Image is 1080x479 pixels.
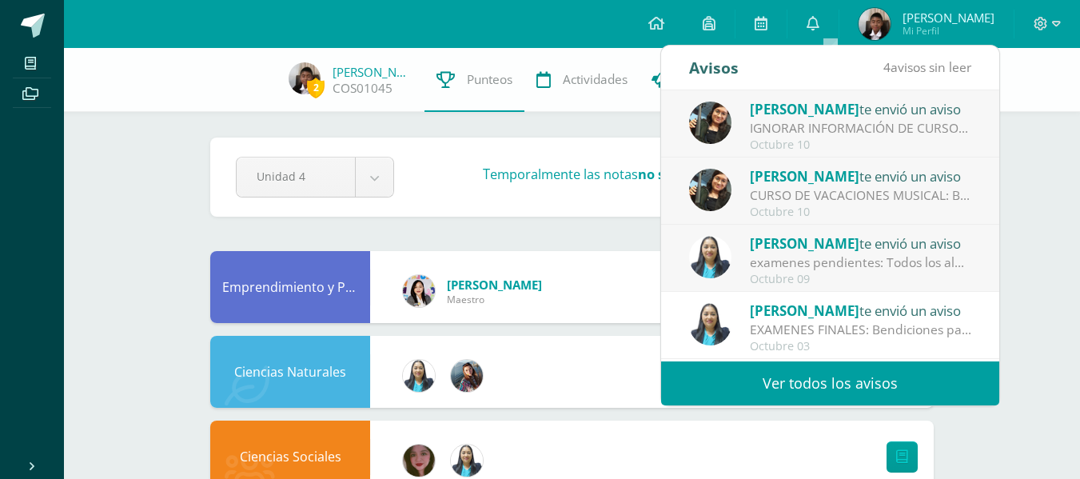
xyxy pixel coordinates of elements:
[661,361,999,405] a: Ver todos los avisos
[750,233,972,253] div: te envió un aviso
[638,166,829,183] strong: no se encuentran disponibles
[447,293,542,306] span: Maestro
[689,236,731,278] img: 49168807a2b8cca0ef2119beca2bd5ad.png
[563,71,628,88] span: Actividades
[689,46,739,90] div: Avisos
[750,206,972,219] div: Octubre 10
[750,321,972,339] div: EXAMENES FINALES: Bendiciones para cada uno Se les recuerda que la otra semana se estarán realiza...
[483,165,832,183] h3: Temporalmente las notas .
[750,300,972,321] div: te envió un aviso
[640,48,755,112] a: Trayectoria
[750,119,972,138] div: IGNORAR INFORMACIÓN DE CURSOS DE VACACIONES MUSICALES: Buen día, favor de Ignorar la información ...
[750,186,972,205] div: CURSO DE VACACIONES MUSICAL: Buen dia papitos, adjunto información de cursos de vacaciones musica...
[750,98,972,119] div: te envió un aviso
[750,100,859,118] span: [PERSON_NAME]
[307,78,325,98] span: 2
[447,277,542,293] a: [PERSON_NAME]
[750,166,972,186] div: te envió un aviso
[333,64,412,80] a: [PERSON_NAME]
[750,138,972,152] div: Octubre 10
[403,275,435,307] img: b90181085311acfc4af352b3eb5c8d13.png
[210,251,370,323] div: Emprendimiento y Productividad
[257,158,335,195] span: Unidad 4
[750,273,972,286] div: Octubre 09
[424,48,524,112] a: Punteos
[903,24,994,38] span: Mi Perfil
[524,48,640,112] a: Actividades
[689,102,731,144] img: afbb90b42ddb8510e0c4b806fbdf27cc.png
[467,71,512,88] span: Punteos
[903,10,994,26] span: [PERSON_NAME]
[689,303,731,345] img: 49168807a2b8cca0ef2119beca2bd5ad.png
[883,58,971,76] span: avisos sin leer
[451,445,483,477] img: 49168807a2b8cca0ef2119beca2bd5ad.png
[883,58,891,76] span: 4
[750,167,859,186] span: [PERSON_NAME]
[750,253,972,272] div: examenes pendientes: Todos los alumnos que tienen exámenes pendientes, deben presentarse ,mañana ...
[451,360,483,392] img: d92453980a0c17c7f1405f738076ad71.png
[859,8,891,40] img: 6668c7f582a6fcc1ecfec525c3b26814.png
[750,234,859,253] span: [PERSON_NAME]
[750,340,972,353] div: Octubre 03
[689,169,731,211] img: afbb90b42ddb8510e0c4b806fbdf27cc.png
[403,445,435,477] img: 76ba8faa5d35b300633ec217a03f91ef.png
[210,336,370,408] div: Ciencias Naturales
[289,62,321,94] img: 6668c7f582a6fcc1ecfec525c3b26814.png
[237,158,393,197] a: Unidad 4
[333,80,393,97] a: COS01045
[403,360,435,392] img: 49168807a2b8cca0ef2119beca2bd5ad.png
[750,301,859,320] span: [PERSON_NAME]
